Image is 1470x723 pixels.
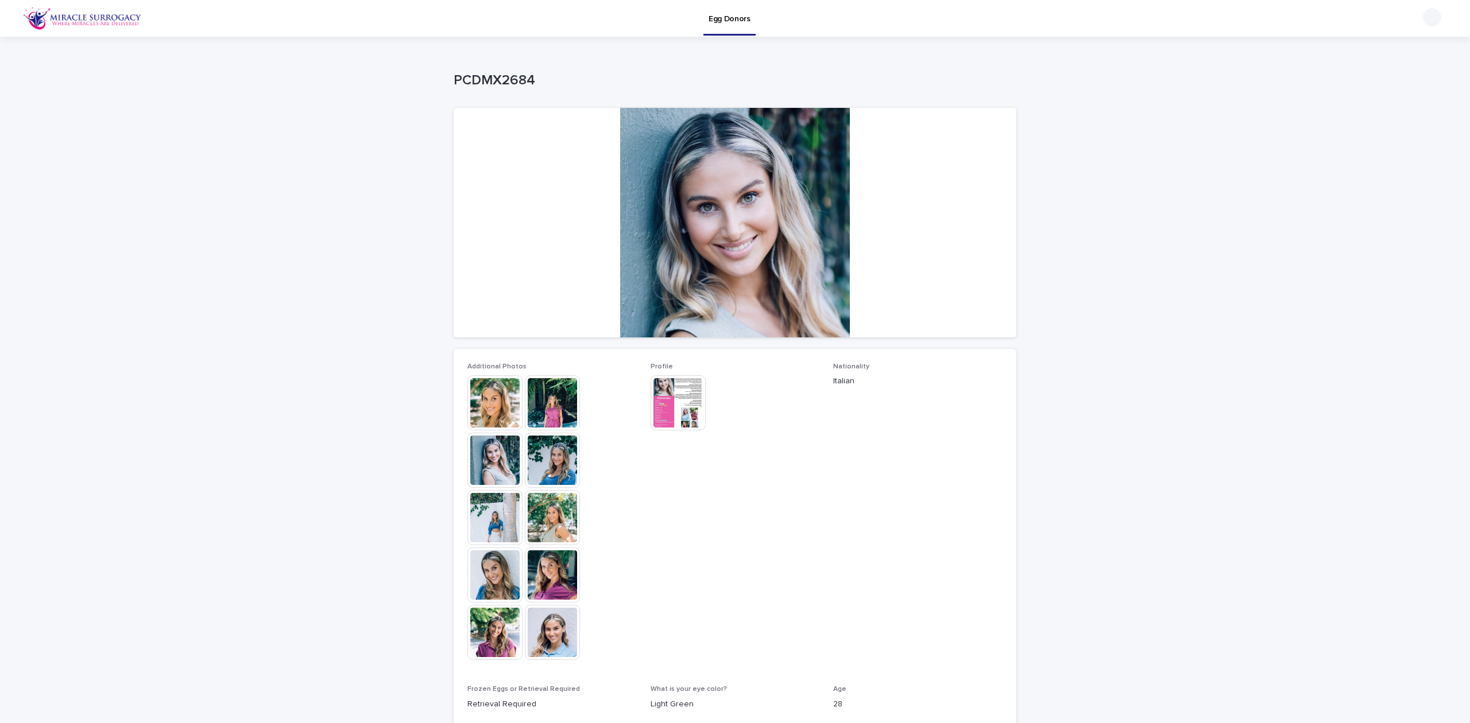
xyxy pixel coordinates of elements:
p: Retrieval Required [467,698,637,710]
span: Frozen Eggs or Retrieval Required [467,686,580,693]
span: Additional Photos [467,363,527,370]
p: 28 [833,698,1003,710]
img: OiFFDOGZQuirLhrlO1ag [23,7,142,30]
span: What is your eye color? [651,686,727,693]
p: PCDMX2684 [454,72,1012,89]
p: Light Green [651,698,820,710]
span: Profile [651,363,673,370]
p: Italian [833,375,1003,387]
span: Age [833,686,846,693]
span: Nationality [833,363,869,370]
